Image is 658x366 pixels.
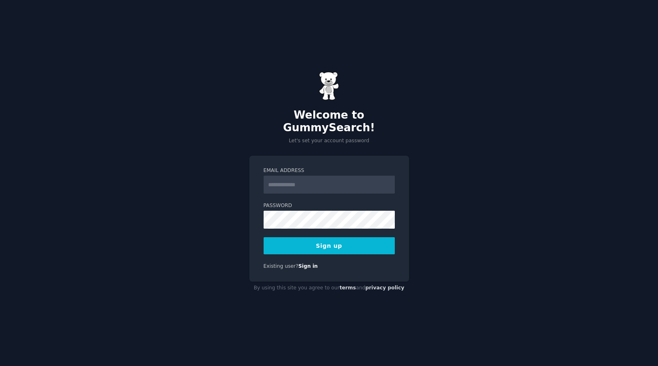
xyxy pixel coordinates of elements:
[319,72,339,100] img: Gummy Bear
[365,285,405,291] a: privacy policy
[249,137,409,145] p: Let's set your account password
[249,282,409,295] div: By using this site you agree to our and
[264,167,395,174] label: Email Address
[264,202,395,209] label: Password
[249,109,409,134] h2: Welcome to GummySearch!
[298,263,318,269] a: Sign in
[264,237,395,254] button: Sign up
[339,285,356,291] a: terms
[264,263,299,269] span: Existing user?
